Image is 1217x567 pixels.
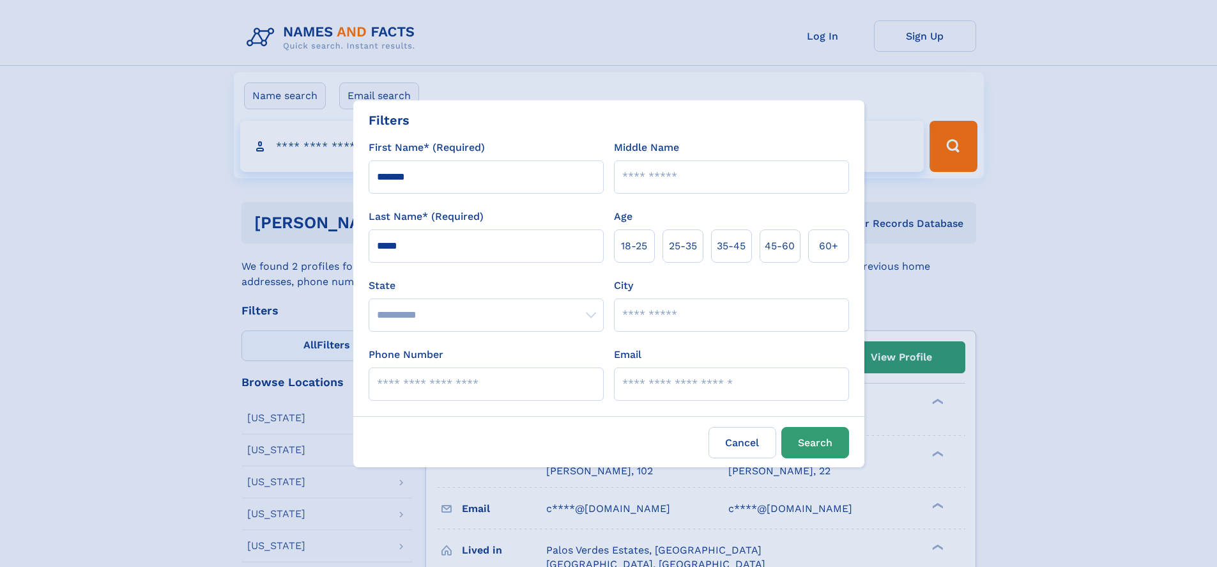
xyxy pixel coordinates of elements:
[614,278,633,293] label: City
[614,347,641,362] label: Email
[369,209,484,224] label: Last Name* (Required)
[369,347,443,362] label: Phone Number
[369,111,409,130] div: Filters
[614,209,632,224] label: Age
[765,238,795,254] span: 45‑60
[669,238,697,254] span: 25‑35
[369,140,485,155] label: First Name* (Required)
[621,238,647,254] span: 18‑25
[369,278,604,293] label: State
[781,427,849,458] button: Search
[819,238,838,254] span: 60+
[717,238,746,254] span: 35‑45
[708,427,776,458] label: Cancel
[614,140,679,155] label: Middle Name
